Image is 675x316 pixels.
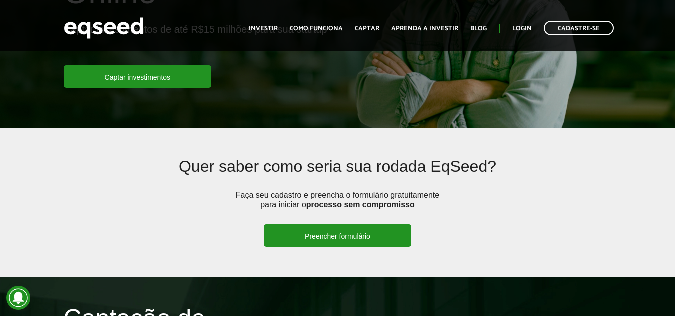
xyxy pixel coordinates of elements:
a: Login [512,25,532,32]
a: Captar [355,25,379,32]
a: Investir [249,25,278,32]
a: Preencher formulário [264,224,411,247]
a: Blog [470,25,487,32]
a: Cadastre-se [544,21,614,35]
a: Aprenda a investir [391,25,458,32]
img: EqSeed [64,15,144,41]
a: Como funciona [290,25,343,32]
a: Captar investimentos [64,65,212,88]
h2: Quer saber como seria sua rodada EqSeed? [120,158,555,190]
p: Faça seu cadastro e preencha o formulário gratuitamente para iniciar o [232,190,442,224]
strong: processo sem compromisso [306,200,415,209]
